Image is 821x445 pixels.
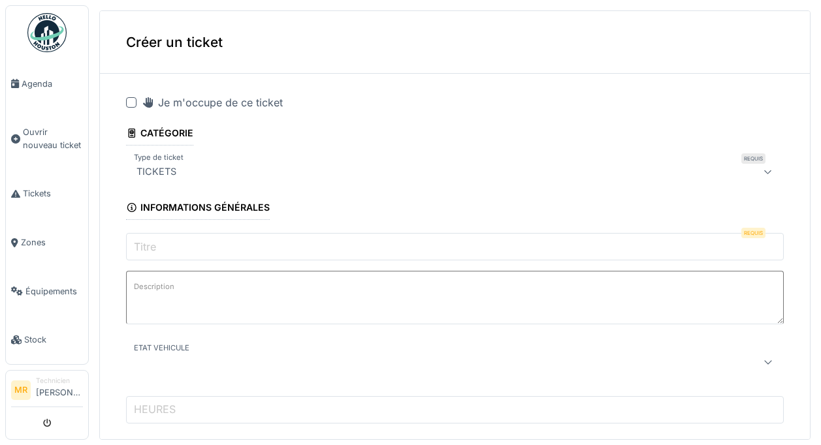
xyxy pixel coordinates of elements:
[142,95,283,110] div: Je m'occupe de ce ticket
[741,228,765,238] div: Requis
[11,380,31,400] li: MR
[6,267,88,316] a: Équipements
[741,153,765,164] div: Requis
[24,333,83,346] span: Stock
[6,316,88,365] a: Stock
[126,123,193,146] div: Catégorie
[25,285,83,298] span: Équipements
[6,170,88,219] a: Tickets
[131,343,192,354] label: ETAT VEHICULE
[36,376,83,404] li: [PERSON_NAME]
[126,198,270,220] div: Informations générales
[6,59,88,108] a: Agenda
[11,376,83,407] a: MR Technicien[PERSON_NAME]
[36,376,83,386] div: Technicien
[23,126,83,151] span: Ouvrir nouveau ticket
[6,108,88,170] a: Ouvrir nouveau ticket
[131,401,178,417] label: HEURES
[21,236,83,249] span: Zones
[131,164,182,179] div: TICKETS
[27,13,67,52] img: Badge_color-CXgf-gQk.svg
[131,152,186,163] label: Type de ticket
[23,187,83,200] span: Tickets
[131,239,159,254] label: Titre
[22,78,83,90] span: Agenda
[131,279,177,295] label: Description
[6,218,88,267] a: Zones
[100,11,810,74] div: Créer un ticket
